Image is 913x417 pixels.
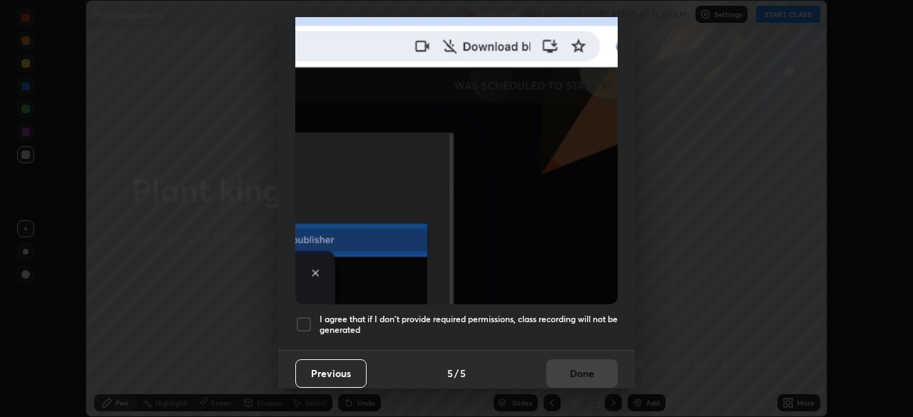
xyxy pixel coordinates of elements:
[460,366,466,381] h4: 5
[320,314,618,336] h5: I agree that if I don't provide required permissions, class recording will not be generated
[454,366,459,381] h4: /
[447,366,453,381] h4: 5
[295,359,367,388] button: Previous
